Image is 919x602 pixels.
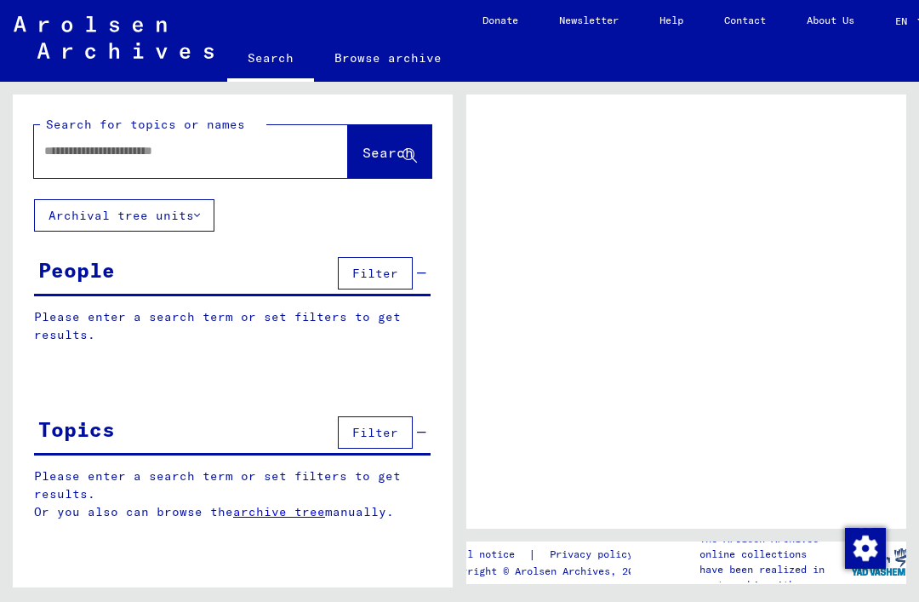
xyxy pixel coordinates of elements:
a: archive tree [233,504,325,519]
button: Filter [338,257,413,290]
button: Search [348,125,431,178]
a: Privacy policy [536,546,654,564]
div: Change consent [844,527,885,568]
p: The Arolsen Archives online collections [699,531,851,562]
a: Legal notice [443,546,528,564]
mat-label: Search for topics or names [46,117,245,132]
span: Filter [352,425,398,440]
div: People [38,255,115,285]
p: have been realized in partnership with [699,562,851,593]
p: Please enter a search term or set filters to get results. Or you also can browse the manually. [34,467,431,521]
button: Archival tree units [34,199,214,232]
span: Filter [352,266,398,281]
div: | [443,546,654,564]
p: Please enter a search term or set filters to get results. [34,308,431,344]
img: Change consent [845,528,886,569]
img: Arolsen_neg.svg [14,16,214,59]
p: Copyright © Arolsen Archives, 2021 [443,564,654,579]
span: Search [362,144,414,161]
button: Filter [338,416,413,449]
a: Browse archive [314,37,462,78]
a: Search [227,37,314,82]
span: EN [895,15,914,27]
div: Topics [38,414,115,444]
